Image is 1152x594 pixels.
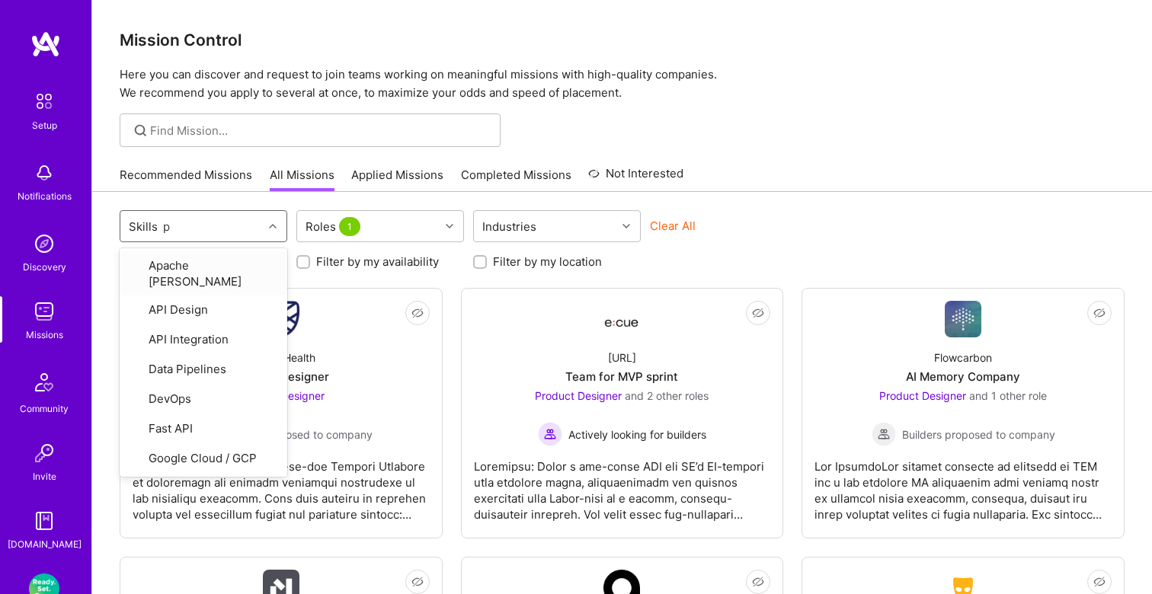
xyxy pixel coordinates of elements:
[945,301,981,337] img: Company Logo
[29,438,59,468] img: Invite
[28,85,60,117] img: setup
[120,30,1125,49] h3: Mission Control
[603,305,640,333] img: Company Logo
[752,307,764,319] i: icon EyeClosed
[33,468,56,484] div: Invite
[879,389,966,402] span: Product Designer
[129,420,278,438] div: Fast API
[906,369,1020,385] div: AI Memory Company
[302,216,367,238] div: Roles
[20,401,69,417] div: Community
[132,122,149,139] i: icon SearchGrey
[26,327,63,343] div: Missions
[902,426,1055,442] span: Builders proposed to company
[474,301,771,525] a: Company Logo[URL]Team for MVP sprintProduct Designer and 2 other rolesActively looking for builde...
[461,167,571,192] a: Completed Missions
[18,188,72,204] div: Notifications
[32,117,57,133] div: Setup
[814,301,1112,525] a: Company LogoFlowcarbonAI Memory CompanyProduct Designer and 1 other roleBuilders proposed to comp...
[474,446,771,522] div: Loremipsu: Dolor s ame-conse ADI eli SE’d EI-tempori utla etdolore magna, aliquaenimadm ven quisn...
[625,389,709,402] span: and 2 other roles
[1093,307,1106,319] i: icon EyeClosed
[622,222,630,230] i: icon Chevron
[29,506,59,536] img: guide book
[538,422,562,446] img: Actively looking for builders
[30,30,61,58] img: logo
[316,254,439,270] label: Filter by my availability
[478,216,540,238] div: Industries
[129,257,278,289] div: Apache [PERSON_NAME]
[872,422,896,446] img: Builders proposed to company
[565,369,678,385] div: Team for MVP sprint
[129,361,278,378] div: Data Pipelines
[650,218,696,234] button: Clear All
[26,364,62,401] img: Community
[934,350,992,366] div: Flowcarbon
[120,167,252,192] a: Recommended Missions
[588,164,683,192] a: Not Interested
[269,222,277,230] i: icon Chevron
[339,217,360,236] span: 1
[125,216,162,238] div: Skills
[129,302,278,319] div: API Design
[8,536,82,552] div: [DOMAIN_NAME]
[129,450,278,468] div: Google Cloud / GCP
[969,389,1047,402] span: and 1 other role
[411,307,424,319] i: icon EyeClosed
[270,167,334,192] a: All Missions
[219,426,373,442] span: Builders proposed to company
[752,576,764,588] i: icon EyeClosed
[1093,576,1106,588] i: icon EyeClosed
[568,426,706,442] span: Actively looking for builders
[535,389,622,402] span: Product Designer
[150,123,489,139] input: Find Mission...
[23,259,66,275] div: Discovery
[133,446,430,522] div: Loremip Dolors ametc ad eli-se-doe Tempori Utlabore et doloremagn ali enimadm veniamqui nostrudex...
[446,222,453,230] i: icon Chevron
[129,331,278,349] div: API Integration
[29,158,59,188] img: bell
[29,228,59,259] img: discovery
[411,576,424,588] i: icon EyeClosed
[814,446,1112,522] div: Lor IpsumdoLor sitamet consecte ad elitsedd ei TEM inc u lab etdolore MA aliquaenim admi veniamq ...
[493,254,602,270] label: Filter by my location
[29,296,59,327] img: teamwork
[129,391,278,408] div: DevOps
[120,65,1125,102] p: Here you can discover and request to join teams working on meaningful missions with high-quality ...
[608,350,636,366] div: [URL]
[351,167,443,192] a: Applied Missions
